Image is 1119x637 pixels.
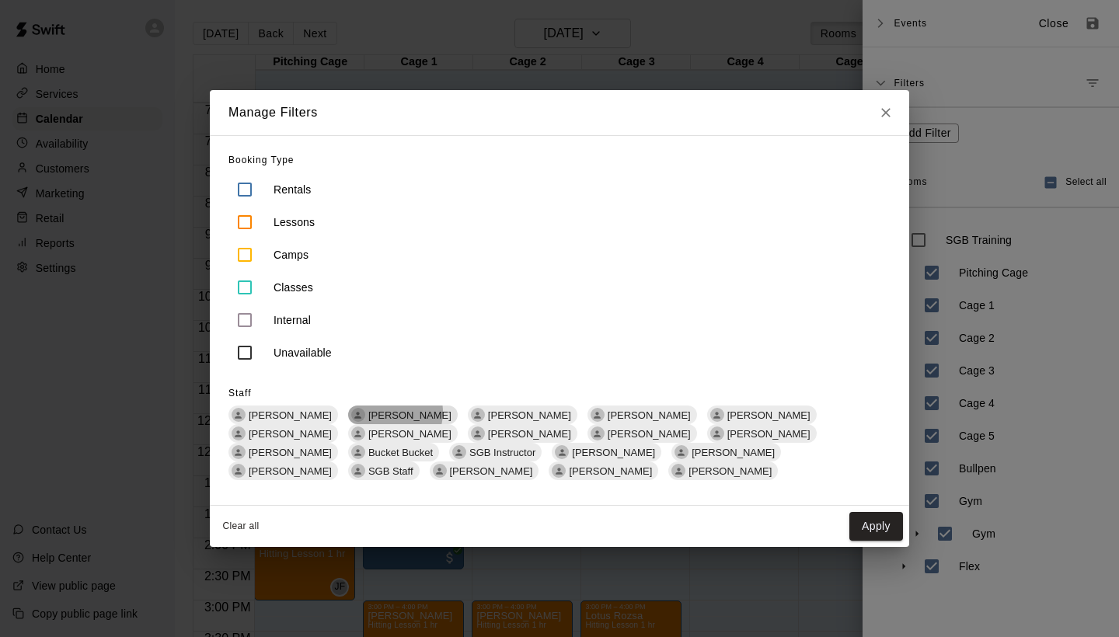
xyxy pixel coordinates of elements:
[274,247,309,263] p: Camps
[710,408,724,422] div: Sam Vidal
[685,447,781,458] span: [PERSON_NAME]
[242,465,338,477] span: [PERSON_NAME]
[348,406,458,424] div: [PERSON_NAME]
[552,464,566,478] div: Jeff Sharkey
[232,464,246,478] div: Jessica Garceau
[274,312,311,328] p: Internal
[721,409,817,421] span: [PERSON_NAME]
[228,443,338,461] div: [PERSON_NAME]
[482,428,577,440] span: [PERSON_NAME]
[671,443,781,461] div: [PERSON_NAME]
[362,447,439,458] span: Bucket Bucket
[351,426,365,440] div: Robert Andino
[587,424,697,443] div: [PERSON_NAME]
[210,90,336,135] h2: Manage Filters
[362,465,420,477] span: SGB Staff
[228,461,338,480] div: [PERSON_NAME]
[228,406,338,424] div: [PERSON_NAME]
[682,465,778,477] span: [PERSON_NAME]
[601,428,697,440] span: [PERSON_NAME]
[242,447,338,458] span: [PERSON_NAME]
[591,408,605,422] div: Sabrina Diaz
[362,428,458,440] span: [PERSON_NAME]
[468,406,577,424] div: [PERSON_NAME]
[563,465,658,477] span: [PERSON_NAME]
[232,408,246,422] div: Christina Carvatta
[242,409,338,421] span: [PERSON_NAME]
[348,461,420,480] div: SGB Staff
[468,424,577,443] div: [PERSON_NAME]
[228,388,251,399] span: Staff
[348,424,458,443] div: [PERSON_NAME]
[232,445,246,459] div: Darin Downs
[872,90,900,135] button: Close
[471,408,485,422] div: Jake Schrand
[216,513,266,539] button: Clear all
[710,426,724,440] div: Matt Domiam
[463,447,542,458] span: SGB Instructor
[228,155,295,165] span: Booking Type
[471,426,485,440] div: Isaiah Nelson
[362,409,458,421] span: [PERSON_NAME]
[549,461,658,480] div: [PERSON_NAME]
[552,443,661,461] div: [PERSON_NAME]
[675,445,688,459] div: Mike Livoti
[849,512,903,541] button: Apply
[707,406,817,424] div: [PERSON_NAME]
[482,409,577,421] span: [PERSON_NAME]
[433,464,447,478] div: Joe Ferro
[351,445,365,459] div: Bucket Bucket
[430,461,539,480] div: [PERSON_NAME]
[668,461,778,480] div: [PERSON_NAME]
[591,426,605,440] div: Tammy Long
[274,280,313,295] p: Classes
[721,428,817,440] span: [PERSON_NAME]
[671,464,685,478] div: Shaun Garceau
[351,408,365,422] div: Nate Betances
[351,464,365,478] div: SGB Staff
[452,445,466,459] div: SGB Instructor
[601,409,697,421] span: [PERSON_NAME]
[449,443,542,461] div: SGB Instructor
[707,424,817,443] div: [PERSON_NAME]
[444,465,539,477] span: [PERSON_NAME]
[555,445,569,459] div: AJ Mazzella
[228,424,338,443] div: [PERSON_NAME]
[232,426,246,440] div: Eddy Milian
[242,428,338,440] span: [PERSON_NAME]
[274,182,312,197] p: Rentals
[587,406,697,424] div: [PERSON_NAME]
[566,447,661,458] span: [PERSON_NAME]
[348,443,439,461] div: Bucket Bucket
[274,214,315,230] p: Lessons
[274,345,332,360] p: Unavailable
